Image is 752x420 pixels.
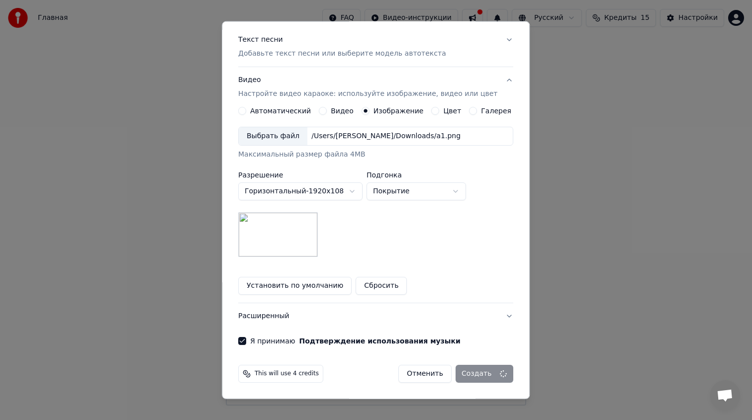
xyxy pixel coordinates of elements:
label: Я принимаю [250,337,461,344]
button: Текст песниДобавьте текст песни или выберите модель автотекста [238,27,513,67]
button: Я принимаю [299,337,461,344]
div: Выбрать файл [239,127,307,145]
p: Добавьте текст песни или выберите модель автотекста [238,49,446,59]
label: Галерея [481,107,512,114]
div: Текст песни [238,35,283,45]
label: Подгонка [367,171,466,178]
label: Цвет [444,107,462,114]
button: Установить по умолчанию [238,277,352,295]
label: Видео [331,107,354,114]
button: Сбросить [356,277,407,295]
p: Настройте видео караоке: используйте изображение, видео или цвет [238,89,497,99]
div: Видео [238,75,497,99]
label: Изображение [374,107,424,114]
button: Отменить [398,365,452,383]
div: ВидеоНастройте видео караоке: используйте изображение, видео или цвет [238,107,513,303]
label: Автоматический [250,107,311,114]
span: This will use 4 credits [255,370,319,378]
div: /Users/[PERSON_NAME]/Downloads/a1.png [307,131,465,141]
button: Расширенный [238,303,513,329]
label: Разрешение [238,171,363,178]
button: ВидеоНастройте видео караоке: используйте изображение, видео или цвет [238,67,513,107]
div: Максимальный размер файла 4MB [238,150,513,160]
